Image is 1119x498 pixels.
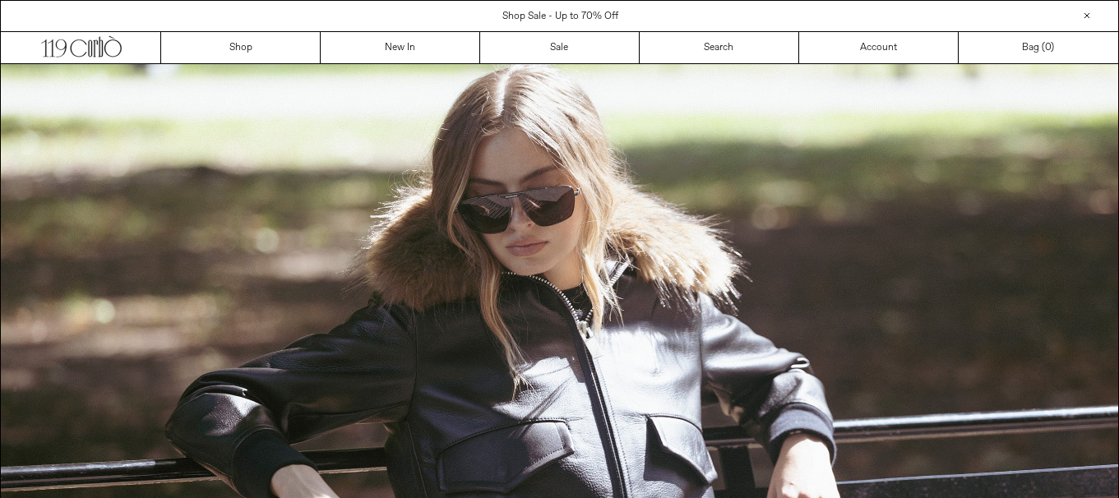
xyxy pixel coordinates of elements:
[161,32,321,63] a: Shop
[1045,41,1051,54] span: 0
[321,32,480,63] a: New In
[502,10,618,23] a: Shop Sale - Up to 70% Off
[799,32,959,63] a: Account
[640,32,799,63] a: Search
[480,32,640,63] a: Sale
[959,32,1118,63] a: Bag ()
[1045,40,1054,55] span: )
